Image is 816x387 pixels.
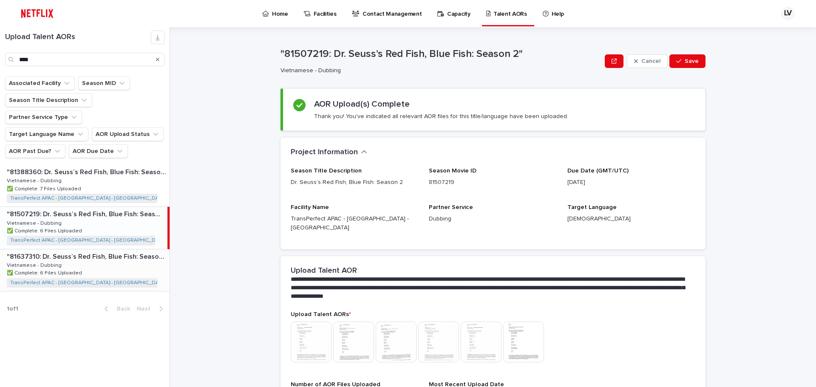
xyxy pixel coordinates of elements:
button: Next [133,305,170,313]
button: Save [669,54,705,68]
h2: AOR Upload(s) Complete [314,99,410,109]
p: Thank you! You've indicated all relevant AOR files for this title/language have been uploaded. [314,113,568,120]
span: Upload Talent AORs [291,311,351,317]
span: Due Date (GMT/UTC) [567,168,629,174]
button: Cancel [627,54,668,68]
p: 81507219 [429,178,557,187]
p: Vietnamese - Dubbing [7,261,63,268]
h1: Upload Talent AORs [5,33,151,42]
p: Vietnamese - Dubbing [7,219,63,226]
h2: Project Information [291,148,358,157]
button: AOR Upload Status [92,127,164,141]
p: Dr. Seuss’s Red Fish, Blue Fish: Season 2 [291,178,419,187]
span: Partner Service [429,204,473,210]
button: Associated Facility [5,76,75,90]
a: TransPerfect APAC - [GEOGRAPHIC_DATA] - [GEOGRAPHIC_DATA] [10,195,166,201]
p: "81637310: Dr. Seuss’s Red Fish, Blue Fish: Season 3" [7,251,168,261]
p: Vietnamese - Dubbing [280,67,598,74]
span: Save [685,58,699,64]
input: Search [5,53,164,66]
p: ✅ Complete: 6 Files Uploaded [7,268,84,276]
p: "81507219: Dr. Seuss’s Red Fish, Blue Fish: Season 2" [280,48,601,60]
p: Vietnamese - Dubbing [7,176,63,184]
a: TransPerfect APAC - [GEOGRAPHIC_DATA] - [GEOGRAPHIC_DATA] [10,280,166,286]
p: ✅ Complete: 7 Files Uploaded [7,184,83,192]
button: Project Information [291,148,367,157]
p: [DATE] [567,178,695,187]
img: ifQbXi3ZQGMSEF7WDB7W [17,5,57,22]
button: Back [98,305,133,313]
div: LV [781,7,795,20]
a: TransPerfect APAC - [GEOGRAPHIC_DATA] - [GEOGRAPHIC_DATA] [10,237,166,243]
span: Back [112,306,130,312]
p: [DEMOGRAPHIC_DATA] [567,215,695,223]
p: Dubbing [429,215,557,223]
span: Next [137,306,156,312]
p: "81388360: Dr. Seuss’s Red Fish, Blue Fish: Season 1" [7,167,168,176]
button: AOR Past Due? [5,144,65,158]
button: Target Language Name [5,127,88,141]
span: Cancel [641,58,660,64]
button: AOR Due Date [69,144,128,158]
button: Season MID [78,76,130,90]
span: Season Movie ID [429,168,476,174]
span: Facility Name [291,204,329,210]
span: Target Language [567,204,617,210]
button: Partner Service Type [5,110,82,124]
p: ✅ Complete: 6 Files Uploaded [7,226,84,234]
span: Season Title Description [291,168,362,174]
h2: Upload Talent AOR [291,266,357,276]
p: TransPerfect APAC - [GEOGRAPHIC_DATA] - [GEOGRAPHIC_DATA] [291,215,419,232]
button: Season Title Description [5,93,92,107]
p: "81507219: Dr. Seuss’s Red Fish, Blue Fish: Season 2" [7,209,166,218]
